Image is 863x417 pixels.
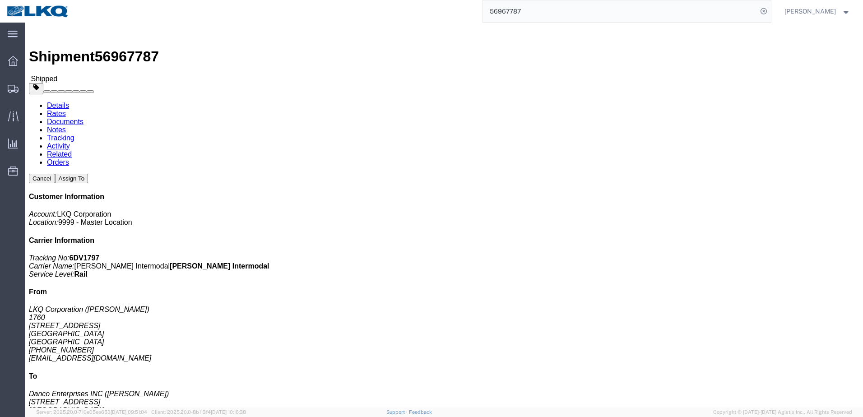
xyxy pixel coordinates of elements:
[6,5,70,18] img: logo
[211,409,246,415] span: [DATE] 10:16:38
[151,409,246,415] span: Client: 2025.20.0-8b113f4
[784,6,851,17] button: [PERSON_NAME]
[713,408,852,416] span: Copyright © [DATE]-[DATE] Agistix Inc., All Rights Reserved
[409,409,432,415] a: Feedback
[784,6,836,16] span: Alfredo Garcia
[25,23,863,408] iframe: FS Legacy Container
[483,0,757,22] input: Search for shipment number, reference number
[111,409,147,415] span: [DATE] 09:51:04
[386,409,409,415] a: Support
[36,409,147,415] span: Server: 2025.20.0-710e05ee653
